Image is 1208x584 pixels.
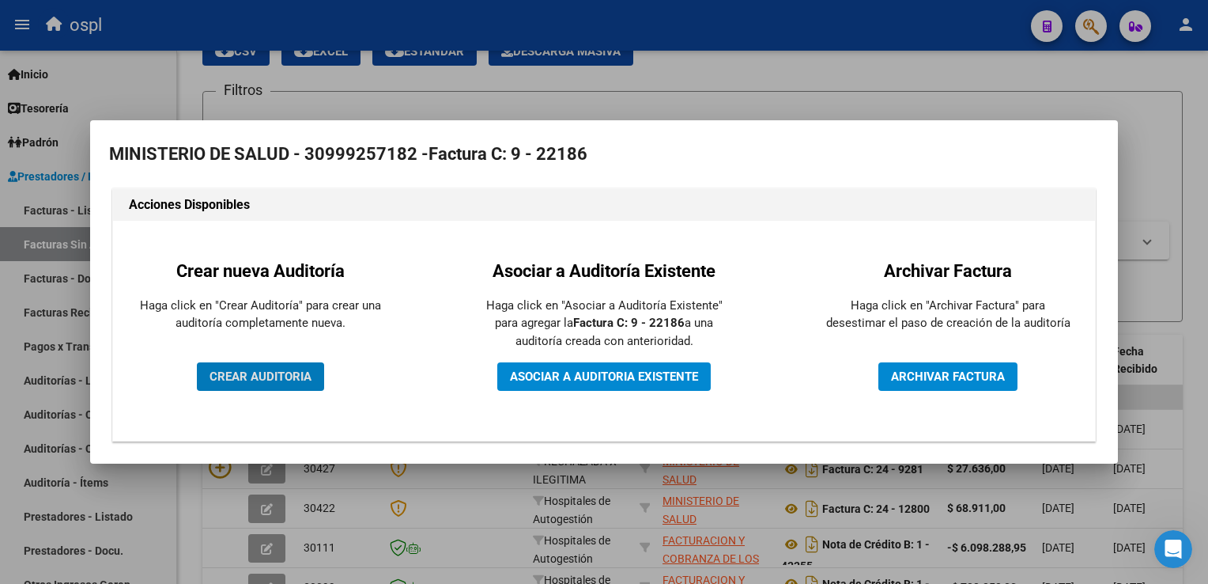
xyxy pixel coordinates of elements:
button: CREAR AUDITORIA [197,362,324,391]
h2: MINISTERIO DE SALUD - 30999257182 - [109,139,1099,169]
p: Haga click en "Archivar Factura" para desestimar el paso de creación de la auditoría [825,297,1070,332]
p: Haga click en "Asociar a Auditoría Existente" para agregar la a una auditoría creada con anterior... [481,297,727,351]
strong: Factura C: 9 - 22186 [573,316,685,330]
h2: Crear nueva Auditoría [138,258,383,284]
p: Haga click en "Crear Auditoría" para crear una auditoría completamente nueva. [138,297,383,332]
button: ARCHIVAR FACTURA [878,362,1017,391]
span: ARCHIVAR FACTURA [891,370,1005,384]
h2: Archivar Factura [825,258,1070,284]
span: ASOCIAR A AUDITORIA EXISTENTE [510,370,698,384]
button: ASOCIAR A AUDITORIA EXISTENTE [497,362,711,391]
strong: Factura C: 9 - 22186 [428,144,587,164]
span: CREAR AUDITORIA [210,370,311,384]
iframe: Intercom live chat [1154,530,1192,568]
h1: Acciones Disponibles [129,195,1079,214]
h2: Asociar a Auditoría Existente [481,258,727,284]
